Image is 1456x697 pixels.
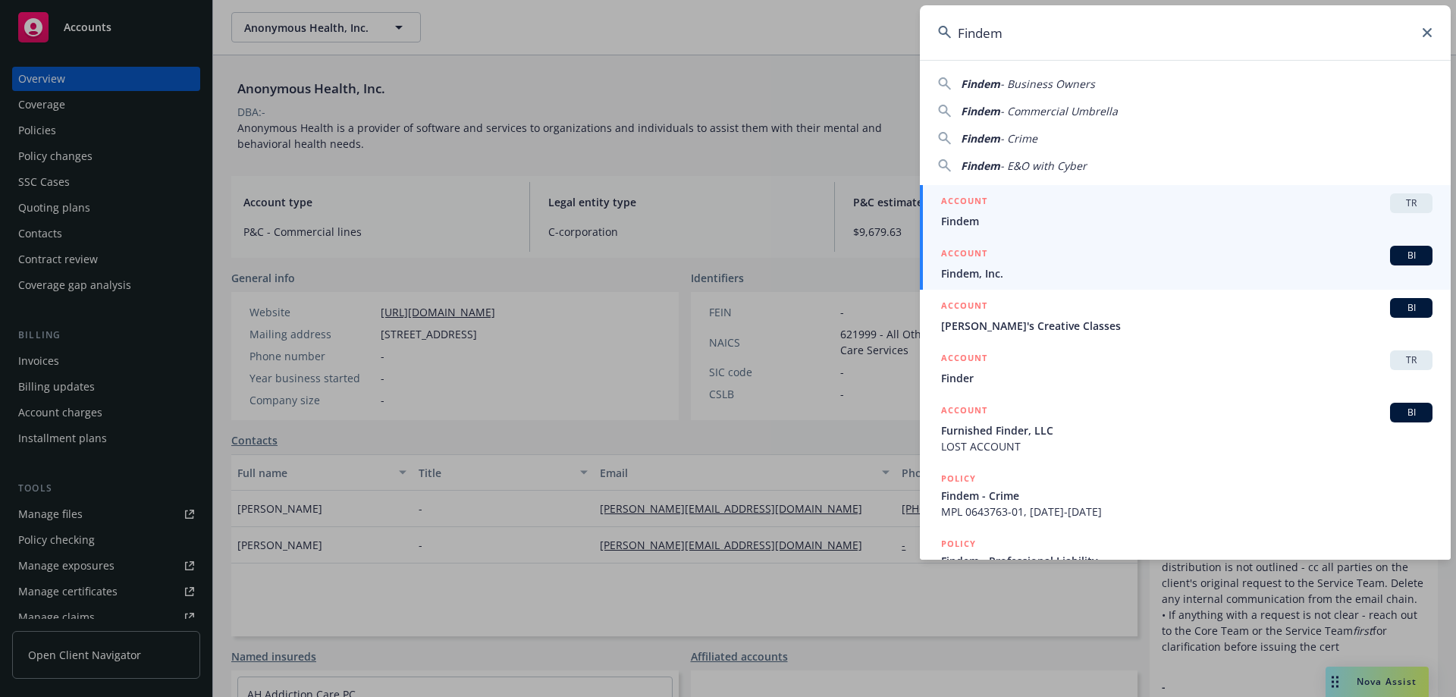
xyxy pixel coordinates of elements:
span: Finder [941,370,1432,386]
span: Furnished Finder, LLC [941,422,1432,438]
span: Findem, Inc. [941,265,1432,281]
h5: ACCOUNT [941,193,987,212]
a: ACCOUNTBIFindem, Inc. [920,237,1451,290]
span: - Crime [1000,131,1037,146]
span: BI [1396,406,1426,419]
span: BI [1396,249,1426,262]
span: Findem [941,213,1432,229]
span: Findem - Crime [941,488,1432,504]
span: TR [1396,353,1426,367]
span: - Commercial Umbrella [1000,104,1118,118]
a: POLICYFindem - CrimeMPL 0643763-01, [DATE]-[DATE] [920,463,1451,528]
a: ACCOUNTTRFindem [920,185,1451,237]
h5: ACCOUNT [941,298,987,316]
span: Findem - Professional Liability [941,553,1432,569]
span: BI [1396,301,1426,315]
h5: POLICY [941,471,976,486]
h5: POLICY [941,536,976,551]
h5: ACCOUNT [941,246,987,264]
a: ACCOUNTBIFurnished Finder, LLCLOST ACCOUNT [920,394,1451,463]
a: ACCOUNTBI[PERSON_NAME]'s Creative Classes [920,290,1451,342]
span: [PERSON_NAME]'s Creative Classes [941,318,1432,334]
span: TR [1396,196,1426,210]
h5: ACCOUNT [941,403,987,421]
a: POLICYFindem - Professional Liability [920,528,1451,593]
input: Search... [920,5,1451,60]
span: Findem [961,77,1000,91]
span: Findem [961,159,1000,173]
span: Findem [961,104,1000,118]
a: ACCOUNTTRFinder [920,342,1451,394]
span: - E&O with Cyber [1000,159,1087,173]
span: Findem [961,131,1000,146]
span: LOST ACCOUNT [941,438,1432,454]
span: - Business Owners [1000,77,1095,91]
h5: ACCOUNT [941,350,987,369]
span: MPL 0643763-01, [DATE]-[DATE] [941,504,1432,520]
